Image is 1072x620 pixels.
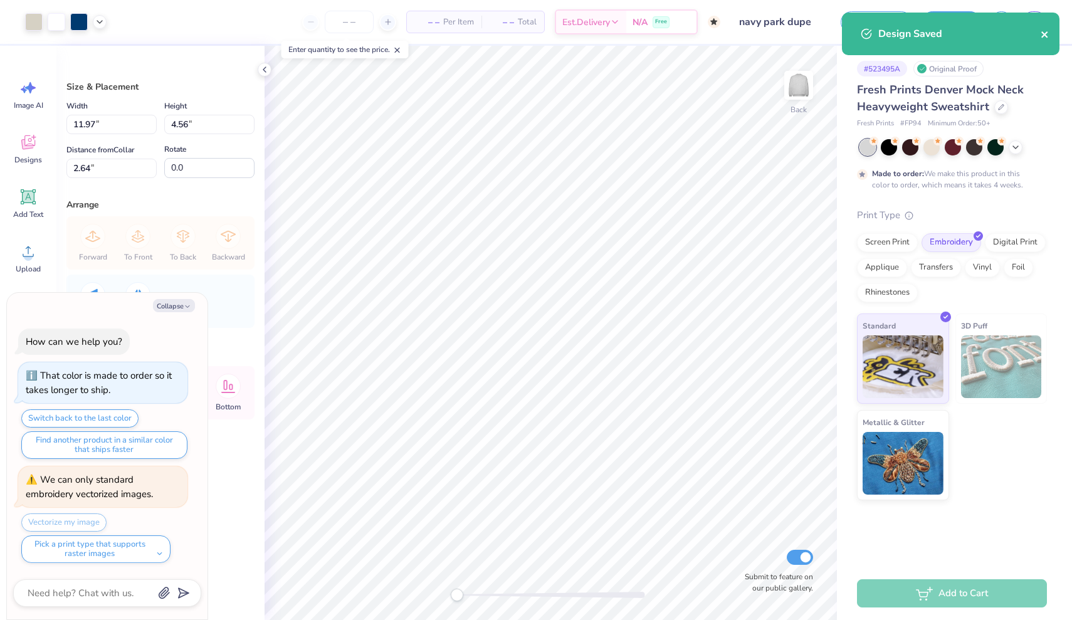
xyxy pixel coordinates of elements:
[857,208,1047,223] div: Print Type
[562,16,610,29] span: Est. Delivery
[66,80,255,93] div: Size & Placement
[14,100,43,110] span: Image AI
[16,264,41,274] span: Upload
[21,409,139,428] button: Switch back to the last color
[863,432,943,495] img: Metallic & Glitter
[857,118,894,129] span: Fresh Prints
[857,283,918,302] div: Rhinestones
[911,258,961,277] div: Transfers
[281,41,409,58] div: Enter quantity to see the price.
[26,473,153,500] div: We can only standard embroidery vectorized images.
[985,233,1046,252] div: Digital Print
[443,16,474,29] span: Per Item
[791,104,807,115] div: Back
[961,335,1042,398] img: 3D Puff
[518,16,537,29] span: Total
[14,155,42,165] span: Designs
[878,26,1041,41] div: Design Saved
[872,168,1026,191] div: We make this product in this color to order, which means it takes 4 weeks.
[164,142,186,157] label: Rotate
[863,319,896,332] span: Standard
[922,233,981,252] div: Embroidery
[738,571,813,594] label: Submit to feature on our public gallery.
[489,16,514,29] span: – –
[857,61,907,76] div: # 523495A
[21,535,171,563] button: Pick a print type that supports raster images
[857,82,1024,114] span: Fresh Prints Denver Mock Neck Heavyweight Sweatshirt
[21,431,187,459] button: Find another product in a similar color that ships faster
[872,169,924,179] strong: Made to order:
[66,142,134,157] label: Distance from Collar
[786,73,811,98] img: Back
[164,98,187,113] label: Height
[26,335,122,348] div: How can we help you?
[857,258,907,277] div: Applique
[633,16,648,29] span: N/A
[66,98,88,113] label: Width
[730,9,822,34] input: Untitled Design
[913,61,984,76] div: Original Proof
[66,198,255,211] div: Arrange
[965,258,1000,277] div: Vinyl
[1041,26,1049,41] button: close
[900,118,922,129] span: # FP94
[153,299,195,312] button: Collapse
[26,369,172,396] div: That color is made to order so it takes longer to ship.
[1004,258,1033,277] div: Foil
[928,118,991,129] span: Minimum Order: 50 +
[216,402,241,412] span: Bottom
[325,11,374,33] input: – –
[13,209,43,219] span: Add Text
[857,233,918,252] div: Screen Print
[863,335,943,398] img: Standard
[414,16,439,29] span: – –
[451,589,463,601] div: Accessibility label
[863,416,925,429] span: Metallic & Glitter
[961,319,987,332] span: 3D Puff
[655,18,667,26] span: Free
